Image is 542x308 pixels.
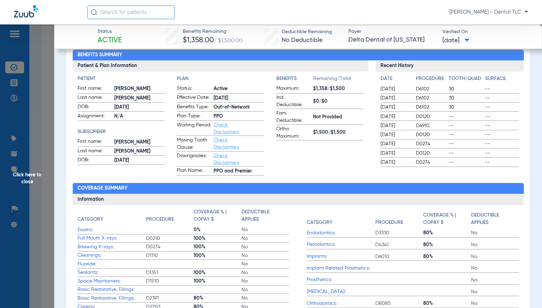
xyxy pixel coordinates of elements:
[485,75,519,82] h4: Surface
[313,85,364,93] span: $1,358/$1,500
[471,241,519,248] span: No
[177,112,211,121] span: Plan Type:
[375,208,423,229] app-breakdown-title: Procedure
[307,276,375,284] span: Prosthetics:
[177,85,211,93] span: Status:
[177,75,264,82] app-breakdown-title: Plan
[276,125,311,140] span: Ortho Maximum:
[241,286,289,293] span: No
[449,122,483,129] span: --
[307,219,332,226] h4: Category
[471,253,519,260] span: No
[449,95,483,102] span: 30
[313,98,364,105] span: $0/$0
[183,28,243,35] span: Benefits Remaining
[449,75,483,82] h4: Tooth/Quad
[241,226,289,233] span: No
[485,159,519,166] span: --
[307,265,375,272] span: Implant Related Prosthetics:
[78,75,165,82] h4: Patient
[78,85,112,93] span: First name:
[146,216,174,223] h4: Procedure
[375,229,423,236] span: D3330
[423,300,471,307] span: 80%
[276,85,311,93] span: Maximum:
[276,94,311,109] span: Ind. Deductible:
[485,75,519,85] app-breakdown-title: Surface
[449,75,483,85] app-breakdown-title: Tooth/Quad
[442,36,469,45] span: [DATE]
[183,37,214,44] span: $1,358.00
[449,131,483,138] span: --
[214,104,264,111] span: Out-of-Network
[313,129,364,136] span: $1,500/$1,500
[416,75,446,82] h4: Procedure
[241,295,289,302] span: No
[114,157,165,164] span: [DATE]
[307,208,375,229] app-breakdown-title: Category
[78,216,103,223] h4: Category
[381,159,410,166] span: [DATE]
[78,243,146,251] span: Bitewing X-rays:
[348,28,436,35] span: Payer
[376,60,523,72] h3: Recent History
[78,295,146,302] span: Basic Restorative, Fillings:
[348,36,436,44] span: Delta Dental of [US_STATE]
[423,208,471,229] app-breakdown-title: Coverage % | Copay $
[194,208,241,226] app-breakdown-title: Coverage % | Copay $
[307,241,375,248] span: Periodontics:
[485,104,519,111] span: --
[214,138,239,149] a: Check Disclaimers
[485,86,519,93] span: --
[214,153,239,165] a: Check Disclaimers
[78,235,146,242] span: Full Mouth X-rays:
[423,241,471,248] span: 80%
[485,131,519,138] span: --
[449,104,483,111] span: 30
[471,288,519,295] span: No
[114,85,165,93] span: [PERSON_NAME]
[194,252,241,259] span: 100%
[177,103,211,112] span: Benefits Type:
[146,278,194,285] span: D1510
[78,252,146,259] span: Cleanings:
[381,150,410,157] span: [DATE]
[177,167,211,175] span: Plan Name:
[471,212,515,226] h4: Deductible Applies
[78,278,146,285] span: Space Maintainers:
[449,113,483,120] span: --
[449,86,483,93] span: 30
[241,252,289,259] span: No
[97,36,122,45] span: Active
[507,274,542,308] iframe: Chat Widget
[375,253,423,260] span: D6010
[416,122,446,129] span: D4910
[381,122,410,129] span: [DATE]
[307,288,375,295] span: [MEDICAL_DATA]:
[194,208,238,223] h4: Coverage % | Copay $
[381,131,410,138] span: [DATE]
[214,38,243,44] span: / $1,500.00
[313,75,364,85] span: Remaining/Total
[87,5,175,19] input: Search for patients
[177,137,211,151] span: Missing Tooth Clause:
[177,152,211,166] span: Downgrades:
[307,300,375,307] span: Orthodontics:
[449,150,483,157] span: --
[416,75,446,85] app-breakdown-title: Procedure
[241,243,289,250] span: No
[416,131,446,138] span: D0120
[78,94,112,102] span: Last name:
[194,226,241,233] span: 0%
[449,9,528,16] span: [PERSON_NAME] - Dental TLC
[416,150,446,157] span: D0120
[114,148,165,155] span: [PERSON_NAME]
[241,208,289,226] app-breakdown-title: Deductible Applies
[416,86,446,93] span: D6102
[241,261,289,267] span: No
[381,113,410,120] span: [DATE]
[78,226,146,234] span: Exams:
[375,219,403,226] h4: Procedure
[381,86,410,93] span: [DATE]
[416,140,446,147] span: D0274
